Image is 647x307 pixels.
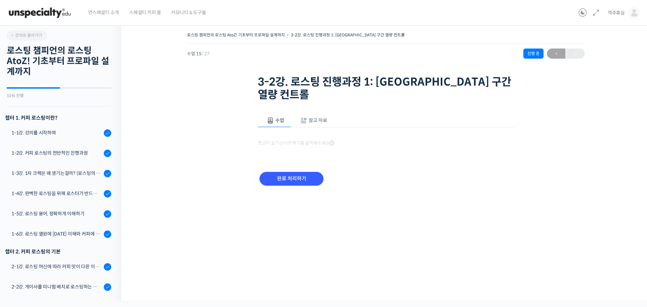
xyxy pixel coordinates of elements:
h3: 챕터 1. 커피 로스팅이란? [5,113,111,122]
div: 2-1강. 로스팅 머신에 따라 커피 맛이 다른 이유 (로스팅 머신의 매커니즘과 열원) [11,263,102,270]
a: 로스팅 챔피언의 로스팅 AtoZ! 기초부터 프로파일 설계까지 [187,32,285,37]
div: 1-5강. 로스팅 용어, 정확하게 이해하기 [11,210,102,217]
div: 1-6강. 로스팅 열원에 [DATE] 이해와 커피에 미치는 영향 [11,230,102,238]
div: 1-1강. 강의를 시작하며 [11,129,102,136]
span: ← [547,49,565,58]
h1: 3-2강. 로스팅 진행과정 1: [GEOGRAPHIC_DATA] 구간 열량 컨트롤 [258,75,514,101]
span: 객주휴심 [608,10,625,16]
input: 완료 처리하기 [259,172,323,186]
span: / 27 [202,51,210,57]
div: 1-2강. 커피 로스팅의 전반적인 진행과정 [11,149,102,157]
span: 참고 자료 [309,117,327,123]
h2: 로스팅 챔피언의 로스팅 AtoZ! 기초부터 프로파일 설계까지 [7,45,111,77]
span: 강의로 돌아가기 [10,33,42,38]
div: 1-4강. 완벽한 로스팅을 위해 로스터가 반드시 갖춰야 할 것 (로스팅 목표 설정하기) [11,190,102,197]
div: 2-2강. 게이샤를 미니멈 배치로 로스팅하는 이유 (로스터기 용량과 배치 사이즈) [11,283,102,290]
a: 3-2강. 로스팅 진행과정 1: [GEOGRAPHIC_DATA] 구간 열량 컨트롤 [291,32,405,37]
div: 1-3강. 1차 크랙은 왜 생기는걸까? (로스팅의 물리적, 화학적 변화) [11,170,102,177]
span: 수업 15 [187,52,210,56]
span: 수업 [275,117,284,123]
div: 진행 중 [523,49,544,59]
div: 51% 진행 [7,94,111,98]
a: 강의로 돌아가기 [7,30,47,40]
div: 챕터 2. 커피 로스팅의 기본 [5,247,111,256]
a: ←이전 [547,49,565,59]
span: 영상이 끊기신다면 여기를 클릭해주세요 [258,141,334,146]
